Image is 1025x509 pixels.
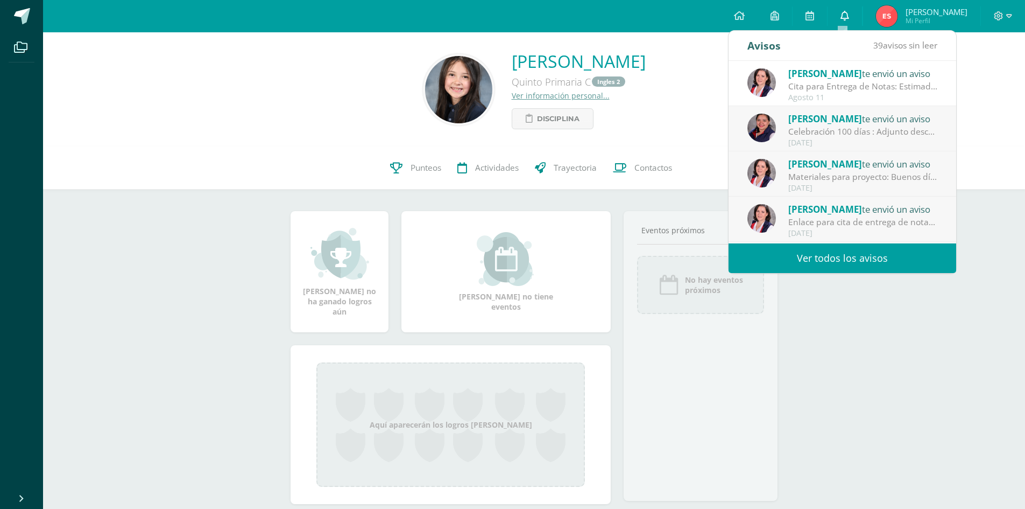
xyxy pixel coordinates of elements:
div: te envió un aviso [788,202,938,216]
a: Ver todos los avisos [729,243,956,273]
span: Punteos [411,163,441,174]
span: Disciplina [537,109,579,129]
div: Agosto 11 [788,93,938,102]
span: No hay eventos próximos [685,275,743,295]
a: Punteos [382,147,449,190]
div: Enlace para cita de entrega de notas: Estimados padres, adjunto encontrarán el link para poder co... [788,216,938,228]
span: 39 [873,39,883,51]
div: [DATE] [788,229,938,238]
a: Ingles 2 [592,76,625,87]
div: Eventos próximos [637,225,764,235]
a: Contactos [605,147,680,190]
div: Celebración 100 días : Adjunto descripcion de actividad a realizar para celebrar 100 días de clases. [788,125,938,138]
img: event_icon.png [658,274,680,296]
img: b752c9748a4f0758240c68d3906bc169.png [876,5,897,27]
span: avisos sin leer [873,39,937,51]
div: [DATE] [788,184,938,193]
span: [PERSON_NAME] [906,6,967,17]
div: te envió un aviso [788,157,938,171]
div: te envió un aviso [788,66,938,80]
span: [PERSON_NAME] [788,203,862,215]
img: event_small.png [477,232,535,286]
a: [PERSON_NAME] [512,50,646,73]
span: Trayectoria [554,163,597,174]
a: Ver información personal... [512,90,610,101]
a: Disciplina [512,108,593,129]
a: Trayectoria [527,147,605,190]
span: [PERSON_NAME] [788,67,862,80]
div: Quinto Primaria C [512,73,646,90]
img: de9f1807b6a2958b18e4ad4fe036f4e5.png [425,56,492,123]
span: [PERSON_NAME] [788,158,862,170]
div: Materiales para proyecto: Buenos días, adjunto envío los materiales necesarios para el proyecto d... [788,171,938,183]
img: 87faf6667f8ec11da615d376c820e1d2.png [747,114,776,142]
div: [PERSON_NAME] no ha ganado logros aún [301,227,378,317]
div: Avisos [747,31,781,60]
img: achievement_small.png [310,227,369,281]
img: 63cf58ff7b2c2cbaeec53fdbe42421be.png [747,159,776,187]
div: te envió un aviso [788,111,938,125]
div: Aquí aparecerán los logros [PERSON_NAME] [316,362,585,487]
span: Contactos [634,163,672,174]
span: [PERSON_NAME] [788,113,862,125]
div: [DATE] [788,138,938,148]
img: 63cf58ff7b2c2cbaeec53fdbe42421be.png [747,204,776,233]
span: Mi Perfil [906,16,967,25]
a: Actividades [449,147,527,190]
img: 63cf58ff7b2c2cbaeec53fdbe42421be.png [747,68,776,97]
span: Actividades [475,163,519,174]
div: [PERSON_NAME] no tiene eventos [453,232,560,312]
div: Cita para Entrega de Notas: Estimados padres, adjunto encontrará el enlace para realizar su cita ... [788,80,938,93]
